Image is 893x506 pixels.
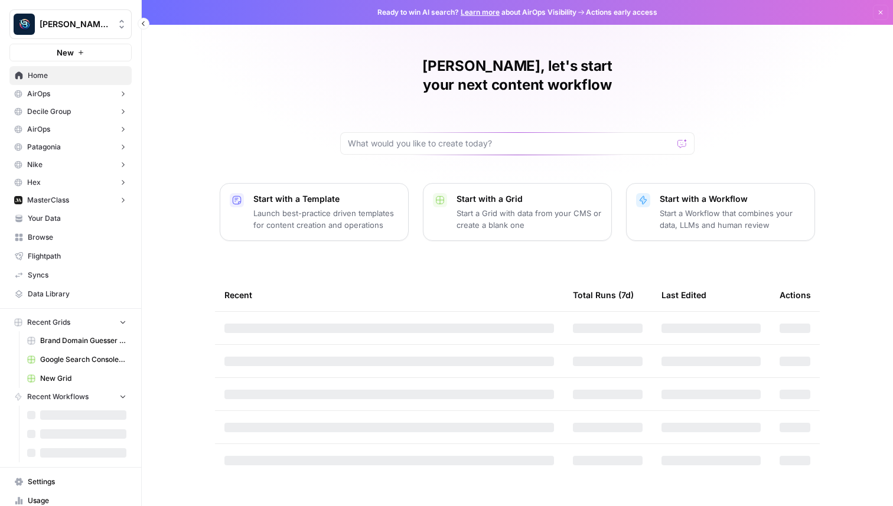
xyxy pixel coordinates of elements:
[626,183,815,241] button: Start with a WorkflowStart a Workflow that combines your data, LLMs and human review
[27,317,70,328] span: Recent Grids
[40,354,126,365] span: Google Search Console - [DOMAIN_NAME]
[9,44,132,61] button: New
[27,159,43,170] span: Nike
[27,391,89,402] span: Recent Workflows
[457,193,602,205] p: Start with a Grid
[9,472,132,491] a: Settings
[461,8,500,17] a: Learn more
[9,9,132,39] button: Workspace: Berna's Personal
[28,213,126,224] span: Your Data
[348,138,673,149] input: What would you like to create today?
[9,209,132,228] a: Your Data
[40,335,126,346] span: Brand Domain Guesser QA
[28,232,126,243] span: Browse
[423,183,612,241] button: Start with a GridStart a Grid with data from your CMS or create a blank one
[9,266,132,285] a: Syncs
[9,388,132,406] button: Recent Workflows
[9,138,132,156] button: Patagonia
[340,57,695,94] h1: [PERSON_NAME], let's start your next content workflow
[9,156,132,174] button: Nike
[253,193,399,205] p: Start with a Template
[9,85,132,103] button: AirOps
[22,350,132,369] a: Google Search Console - [DOMAIN_NAME]
[57,47,74,58] span: New
[28,270,126,280] span: Syncs
[780,279,811,311] div: Actions
[40,373,126,384] span: New Grid
[27,106,71,117] span: Decile Group
[586,7,657,18] span: Actions early access
[27,124,50,135] span: AirOps
[9,103,132,120] button: Decile Group
[27,195,69,205] span: MasterClass
[28,70,126,81] span: Home
[9,191,132,209] button: MasterClass
[253,207,399,231] p: Launch best-practice driven templates for content creation and operations
[14,14,35,35] img: Berna's Personal Logo
[22,369,132,388] a: New Grid
[9,247,132,266] a: Flightpath
[40,18,111,30] span: [PERSON_NAME] Personal
[660,193,805,205] p: Start with a Workflow
[9,228,132,247] a: Browse
[9,314,132,331] button: Recent Grids
[220,183,409,241] button: Start with a TemplateLaunch best-practice driven templates for content creation and operations
[28,495,126,506] span: Usage
[28,289,126,299] span: Data Library
[27,89,50,99] span: AirOps
[9,174,132,191] button: Hex
[377,7,576,18] span: Ready to win AI search? about AirOps Visibility
[9,120,132,138] button: AirOps
[661,279,706,311] div: Last Edited
[28,251,126,262] span: Flightpath
[457,207,602,231] p: Start a Grid with data from your CMS or create a blank one
[9,66,132,85] a: Home
[660,207,805,231] p: Start a Workflow that combines your data, LLMs and human review
[28,476,126,487] span: Settings
[14,196,22,204] img: m45g04c7stpv9a7fm5gbetvc5vml
[27,142,61,152] span: Patagonia
[224,279,554,311] div: Recent
[22,331,132,350] a: Brand Domain Guesser QA
[27,177,41,188] span: Hex
[573,279,634,311] div: Total Runs (7d)
[9,285,132,303] a: Data Library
